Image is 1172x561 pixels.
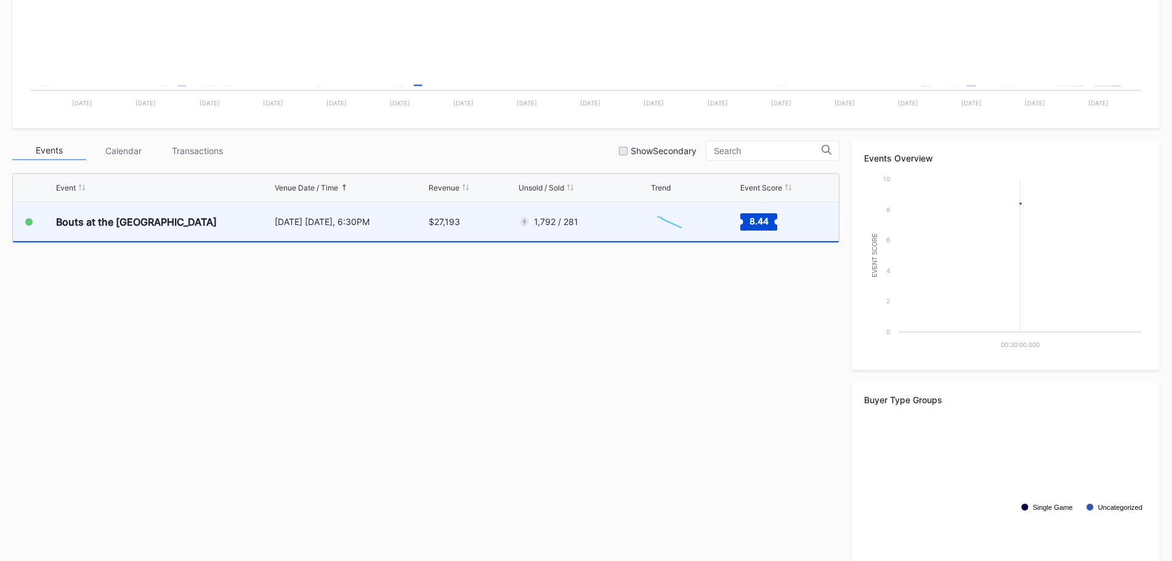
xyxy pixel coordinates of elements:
[275,183,338,192] div: Venue Date / Time
[453,99,474,107] text: [DATE]
[864,395,1147,405] div: Buyer Type Groups
[160,141,234,160] div: Transactions
[714,146,822,156] input: Search
[631,145,697,156] div: Show Secondary
[534,216,578,227] div: 1,792 / 281
[86,141,160,160] div: Calendar
[835,99,855,107] text: [DATE]
[1025,99,1045,107] text: [DATE]
[898,99,918,107] text: [DATE]
[429,216,460,227] div: $27,193
[580,99,600,107] text: [DATE]
[12,141,86,160] div: Events
[651,183,671,192] div: Trend
[135,99,156,107] text: [DATE]
[1088,99,1109,107] text: [DATE]
[886,236,890,244] text: 6
[263,99,283,107] text: [DATE]
[275,216,426,227] div: [DATE] [DATE], 6:30PM
[1033,504,1073,511] text: Single Game
[56,216,217,228] div: Bouts at the [GEOGRAPHIC_DATA]
[961,99,982,107] text: [DATE]
[1098,504,1142,511] text: Uncategorized
[517,99,537,107] text: [DATE]
[771,99,791,107] text: [DATE]
[886,297,890,305] text: 2
[72,99,92,107] text: [DATE]
[200,99,220,107] text: [DATE]
[864,173,1147,358] svg: Chart title
[326,99,347,107] text: [DATE]
[56,183,76,192] div: Event
[883,175,890,182] text: 10
[1001,341,1040,348] text: 00:30:00.000
[519,183,564,192] div: Unsold / Sold
[886,267,890,274] text: 4
[740,183,782,192] div: Event Score
[644,99,664,107] text: [DATE]
[390,99,410,107] text: [DATE]
[864,153,1147,163] div: Events Overview
[886,328,890,335] text: 0
[749,215,768,226] text: 8.44
[871,233,878,277] text: Event Score
[429,183,459,192] div: Revenue
[886,206,890,213] text: 8
[708,99,728,107] text: [DATE]
[651,207,688,237] svg: Chart title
